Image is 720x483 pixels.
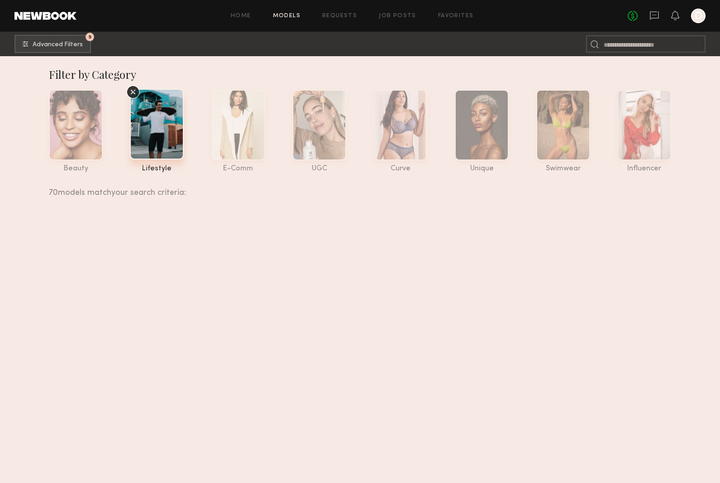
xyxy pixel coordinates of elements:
[49,67,671,82] div: Filter by Category
[379,13,416,19] a: Job Posts
[292,165,346,173] div: UGC
[14,35,91,53] button: 5Advanced Filters
[536,165,590,173] div: swimwear
[617,165,671,173] div: influencer
[49,178,664,197] div: 70 models match your search criteria:
[130,165,184,173] div: lifestyle
[273,13,300,19] a: Models
[691,9,706,23] a: D
[438,13,474,19] a: Favorites
[89,35,91,39] span: 5
[33,42,83,48] span: Advanced Filters
[455,165,509,173] div: unique
[322,13,357,19] a: Requests
[231,13,251,19] a: Home
[49,165,103,173] div: beauty
[211,165,265,173] div: e-comm
[374,165,428,173] div: curve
